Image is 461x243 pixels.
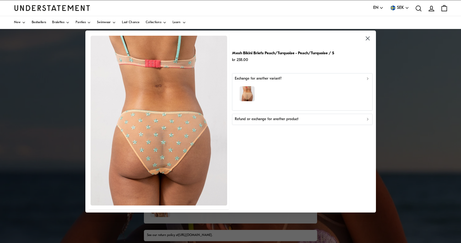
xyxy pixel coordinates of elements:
p: Mesh Bikini Briefs Peach/Turquoise - Peach/Turquoise / S [232,50,334,56]
a: Panties [76,16,91,29]
img: PEME-BRF-002-1.jpg [91,36,227,205]
a: Swimwear [97,16,116,29]
img: model-name=Rebecca|model-size=M [240,86,255,101]
span: Learn [173,21,181,24]
a: Bralettes [52,16,70,29]
span: New [14,21,20,24]
button: SEK [390,5,409,11]
a: Learn [173,16,186,29]
span: SEK [397,5,404,11]
a: Bestsellers [32,16,46,29]
a: Understatement Homepage [14,5,90,11]
a: Collections [146,16,166,29]
span: Bestsellers [32,21,46,24]
button: Refund or exchange for another product [232,114,373,125]
span: Panties [76,21,86,24]
span: Last Chance [122,21,139,24]
p: Refund or exchange for another product [235,116,298,122]
p: Exchange for another variant? [235,76,281,81]
span: Bralettes [52,21,64,24]
span: EN [373,5,378,11]
button: EN [373,5,384,11]
p: kr 258.00 [232,57,334,63]
button: Exchange for another variant?model-name=Rebecca|model-size=M [232,73,373,111]
a: Last Chance [122,16,139,29]
span: Swimwear [97,21,111,24]
a: New [14,16,26,29]
span: Collections [146,21,161,24]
